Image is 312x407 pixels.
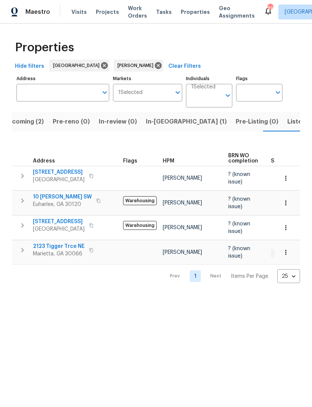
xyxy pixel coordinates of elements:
span: Marietta, GA 30066 [33,250,85,258]
span: Summary [271,158,295,164]
span: Tasks [156,9,172,15]
span: Clear Filters [168,62,201,71]
button: Hide filters [12,60,47,73]
span: Pre-reno (0) [53,116,90,127]
span: [PERSON_NAME] [163,200,202,206]
button: Open [273,87,283,98]
span: Warehousing [123,221,157,230]
span: Visits [71,8,87,16]
span: 1 Selected [118,89,143,96]
span: ? (known issue) [228,246,250,259]
span: ? (known issue) [228,221,250,234]
span: [STREET_ADDRESS] [33,168,85,176]
button: Clear Filters [165,60,204,73]
span: [GEOGRAPHIC_DATA] [33,225,85,233]
span: [PERSON_NAME] [163,176,202,181]
span: Upcoming (2) [4,116,44,127]
span: Work Orders [128,4,147,19]
span: Properties [181,8,210,16]
nav: Pagination Navigation [163,269,300,283]
span: Address [33,158,55,164]
span: [STREET_ADDRESS] [33,218,85,225]
p: Items Per Page [231,273,268,280]
div: 89 [267,4,273,12]
span: ? (known issue) [228,197,250,209]
span: In-review (0) [99,116,137,127]
span: Maestro [25,8,50,16]
span: Geo Assignments [219,4,255,19]
span: BRN WO completion [228,153,258,164]
label: Markets [113,76,183,81]
span: Hide filters [15,62,44,71]
span: HPM [163,158,174,164]
a: Goto page 1 [190,270,201,282]
span: Flags [123,158,137,164]
span: Properties [15,44,74,51]
div: 25 [277,267,300,286]
span: 1 Selected [191,84,215,90]
span: [PERSON_NAME] [163,225,202,230]
label: Address [16,76,109,81]
label: Individuals [186,76,232,81]
span: [PERSON_NAME] [117,62,156,69]
div: [GEOGRAPHIC_DATA] [49,60,109,72]
span: Pre-Listing (0) [236,116,278,127]
button: Open [100,87,110,98]
span: ? (known issue) [228,172,250,185]
div: [PERSON_NAME] [114,60,163,72]
span: 1 WIP [272,250,288,256]
button: Open [172,87,183,98]
span: Euharlee, GA 30120 [33,201,92,208]
span: In-[GEOGRAPHIC_DATA] (1) [146,116,227,127]
span: 10 [PERSON_NAME] SW [33,193,92,201]
span: [GEOGRAPHIC_DATA] [53,62,103,69]
span: [PERSON_NAME] [163,250,202,255]
label: Flags [236,76,282,81]
span: Warehousing [123,196,157,205]
span: Projects [96,8,119,16]
span: 2123 Tigger Trce NE [33,243,85,250]
button: Open [223,90,233,101]
span: [GEOGRAPHIC_DATA] [33,176,85,183]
